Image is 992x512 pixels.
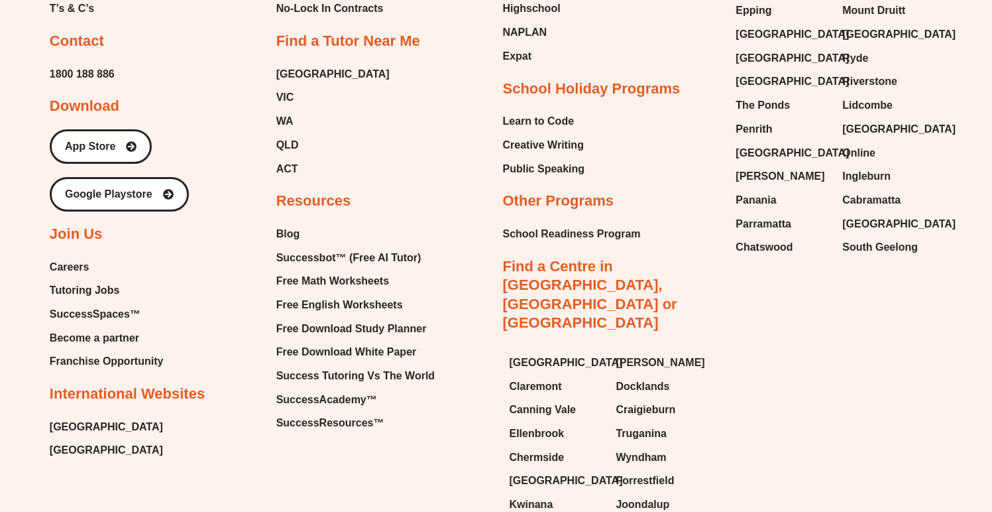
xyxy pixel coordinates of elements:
[220,153,224,160] span: J
[89,153,97,160] span: 
[842,48,868,68] span: Ryde
[243,153,247,160] span: J
[842,237,936,257] a: South Geelong
[276,159,390,179] a: ACT
[83,164,89,172] span: Q
[378,153,383,160] span: X
[240,84,244,99] span: /
[50,257,164,277] a: Careers
[283,153,288,160] span: X
[510,400,603,420] a: Canning Vale
[765,362,992,512] iframe: Chat Widget
[144,84,156,99] span: Q
[113,153,121,160] span: 
[135,84,146,99] span: D
[616,377,709,397] a: Docklands
[293,84,308,99] span: 
[50,281,119,300] span: Tutoring Jobs
[339,153,345,160] span: X
[166,84,178,99] span: Q
[344,153,349,160] span: P
[50,304,140,324] span: SuccessSpaces™
[249,153,254,160] span: Y
[139,153,145,160] span: H
[174,153,179,160] span: L
[736,25,849,44] span: [GEOGRAPHIC_DATA]
[91,153,97,160] span: H
[50,281,164,300] a: Tutoring Jobs
[842,25,956,44] span: [GEOGRAPHIC_DATA]
[258,153,263,160] span: V
[129,164,134,172] span: P
[50,304,164,324] a: SuccessSpaces™
[325,153,333,160] span: 
[362,153,370,160] span: 
[50,328,164,348] a: Become a partner
[127,133,134,145] span: L
[158,153,166,160] span: 
[111,133,123,145] span: 
[842,1,936,21] a: Mount Druitt
[95,164,100,172] span: V
[736,48,849,68] span: [GEOGRAPHIC_DATA]
[50,440,163,460] a: [GEOGRAPHIC_DATA]
[115,164,121,172] span: Z
[309,153,315,160] span: R
[366,153,371,160] span: 7
[510,400,576,420] span: Canning Vale
[383,1,402,20] button: Draw
[355,153,362,160] span: Q
[842,143,936,163] a: Online
[842,166,936,186] a: Ingleburn
[736,48,829,68] a: [GEOGRAPHIC_DATA]
[616,424,709,444] a: Truganina
[93,133,101,145] span: V
[107,164,109,172] span: \
[167,153,175,160] span: 
[154,153,156,160] span: \
[276,88,390,107] a: VIC
[196,153,198,160] span: I
[736,25,829,44] a: [GEOGRAPHIC_DATA]
[227,153,235,160] span: W
[90,164,96,172] span: H
[842,166,891,186] span: Ingleburn
[510,377,562,397] span: Claremont
[276,295,435,315] a: Free English Worksheets
[276,295,403,315] span: Free English Worksheets
[503,46,567,66] a: Expat
[736,143,849,163] span: [GEOGRAPHIC_DATA]
[503,111,575,131] span: Learn to Code
[50,97,119,116] h2: Download
[50,417,163,437] a: [GEOGRAPHIC_DATA]
[503,224,641,244] a: School Readiness Program
[254,153,260,160] span: H
[78,133,82,145] span: (
[209,153,214,160] span: L
[95,153,101,160] span: V
[162,84,170,99] span: L
[510,448,565,468] span: Chermside
[616,353,709,373] a: [PERSON_NAME]
[332,153,338,160] span: U
[151,153,158,160] span: O
[503,111,585,131] a: Learn to Code
[297,84,312,99] span: 
[50,64,115,84] span: 1800 188 886
[405,153,411,160] span: D
[123,133,132,145] span: U
[99,133,107,145] span: D
[113,164,121,172] span: 
[190,153,197,160] span: 
[236,84,251,99] span: 
[842,237,918,257] span: South Geelong
[375,153,383,160] span: 
[136,133,145,145] span: Q
[276,413,435,433] a: SuccessResources™
[107,84,118,99] span: H
[123,153,131,160] span: 
[503,80,681,99] h2: School Holiday Programs
[231,84,246,99] span: 
[307,153,315,160] span: 
[736,1,771,21] span: Epping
